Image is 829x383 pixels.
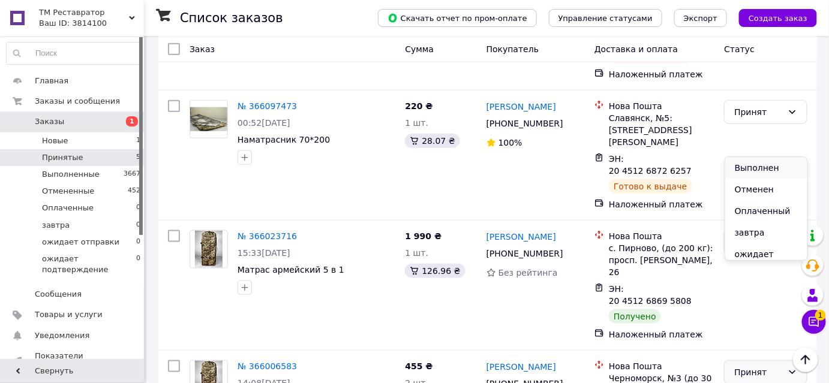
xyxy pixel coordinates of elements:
[136,254,140,275] span: 0
[405,248,428,258] span: 1 шт.
[609,328,714,340] div: Наложенный платеж
[124,169,140,180] span: 3667
[35,76,68,86] span: Главная
[190,44,215,54] span: Заказ
[42,203,94,213] span: Оплаченные
[238,361,297,371] a: № 366006583
[609,242,714,278] div: с. Пирново, (до 200 кг): просп. [PERSON_NAME], 26
[388,13,527,23] span: Скачать отчет по пром-оплате
[42,152,83,163] span: Принятые
[35,116,64,127] span: Заказы
[136,135,140,146] span: 1
[35,330,89,341] span: Уведомления
[405,231,441,241] span: 1 990 ₴
[558,14,653,23] span: Управление статусами
[549,9,662,27] button: Управление статусами
[42,186,94,197] span: Отмененные
[609,198,714,210] div: Наложенный платеж
[725,179,807,200] li: Отменен
[609,154,692,176] span: ЭН: 20 4512 6872 6257
[42,220,70,231] span: завтра
[725,157,807,179] li: Выполнен
[609,68,714,80] div: Наложенный платеж
[734,105,783,119] div: Принят
[180,11,283,25] h1: Список заказов
[609,179,692,194] div: Готово к выдаче
[594,44,678,54] span: Доставка и оплата
[609,309,661,324] div: Получено
[484,245,566,262] div: [PHONE_NUMBER]
[136,203,140,213] span: 0
[609,100,714,112] div: Нова Пошта
[42,237,119,248] span: ожидает отправки
[486,101,556,113] a: [PERSON_NAME]
[609,112,714,148] div: Славянск, №5: [STREET_ADDRESS][PERSON_NAME]
[35,309,103,320] span: Товары и услуги
[238,135,330,144] a: Наматрасник 70*200
[734,366,783,379] div: Принят
[486,361,556,373] a: [PERSON_NAME]
[674,9,727,27] button: Экспорт
[609,360,714,372] div: Нова Пошта
[684,14,717,23] span: Экспорт
[238,118,290,128] span: 00:52[DATE]
[190,230,228,269] a: Фото товару
[136,220,140,231] span: 0
[128,186,140,197] span: 452
[739,9,817,27] button: Создать заказ
[609,284,692,306] span: ЭН: 20 4512 6869 5808
[724,44,755,54] span: Статус
[126,116,138,126] span: 1
[815,309,826,319] span: 1
[749,14,807,23] span: Создать заказ
[405,361,432,371] span: 455 ₴
[42,135,68,146] span: Новые
[136,152,140,163] span: 5
[42,169,100,180] span: Выполненные
[484,115,566,132] div: [PHONE_NUMBER]
[238,101,297,111] a: № 366097473
[725,243,807,277] li: ожидает отправки
[405,134,459,148] div: 28.07 ₴
[727,13,817,22] a: Создать заказ
[498,138,522,147] span: 100%
[725,200,807,222] li: Оплаченный
[195,231,223,268] img: Фото товару
[802,310,826,334] button: Чат с покупателем1
[486,231,556,243] a: [PERSON_NAME]
[405,44,434,54] span: Сумма
[35,96,120,107] span: Заказы и сообщения
[793,347,818,372] button: Наверх
[7,43,141,64] input: Поиск
[39,18,144,29] div: Ваш ID: 3814100
[609,230,714,242] div: Нова Пошта
[190,100,228,138] a: Фото товару
[190,107,227,132] img: Фото товару
[39,7,129,18] span: ТМ Реставратор
[35,289,82,300] span: Сообщения
[238,231,297,241] a: № 366023716
[378,9,537,27] button: Скачать отчет по пром-оплате
[405,264,465,278] div: 126.96 ₴
[42,254,136,275] span: ожидает подтверждение
[486,44,539,54] span: Покупатель
[725,222,807,243] li: завтра
[136,237,140,248] span: 0
[238,248,290,258] span: 15:33[DATE]
[238,265,344,275] a: Матрас армейский 5 в 1
[498,268,558,278] span: Без рейтинга
[405,101,432,111] span: 220 ₴
[35,351,111,372] span: Показатели работы компании
[405,118,428,128] span: 1 шт.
